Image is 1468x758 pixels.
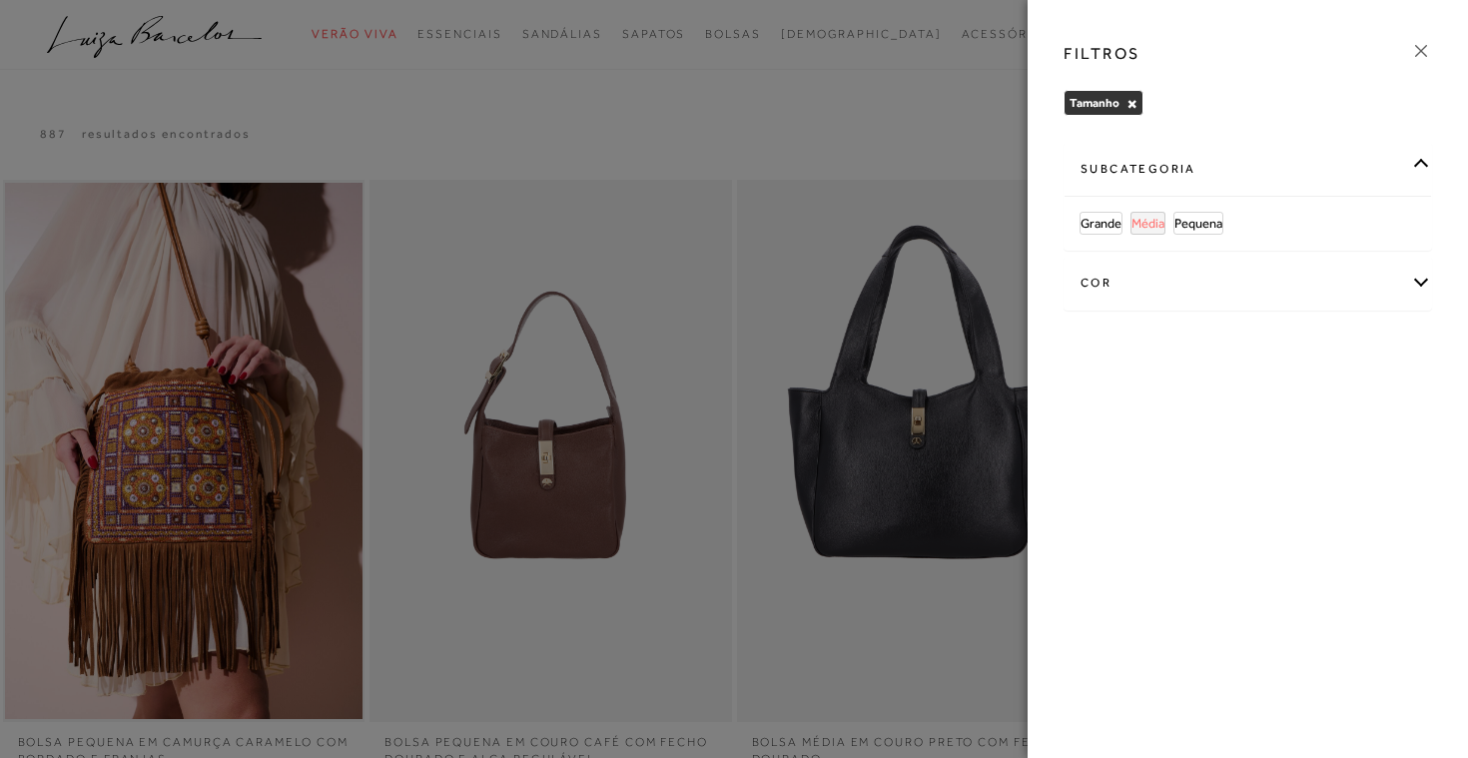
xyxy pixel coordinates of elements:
[1174,216,1222,231] span: Pequena
[1174,213,1222,234] a: Pequena
[1070,96,1119,110] span: Tamanho
[1065,143,1431,196] div: subcategoria
[1064,42,1140,65] h3: FILTROS
[1081,213,1121,234] a: Grande
[1131,213,1164,234] a: Média
[1081,216,1121,231] span: Grande
[1126,97,1137,111] button: Tamanho Close
[1065,257,1431,310] div: cor
[1131,216,1164,231] span: Média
